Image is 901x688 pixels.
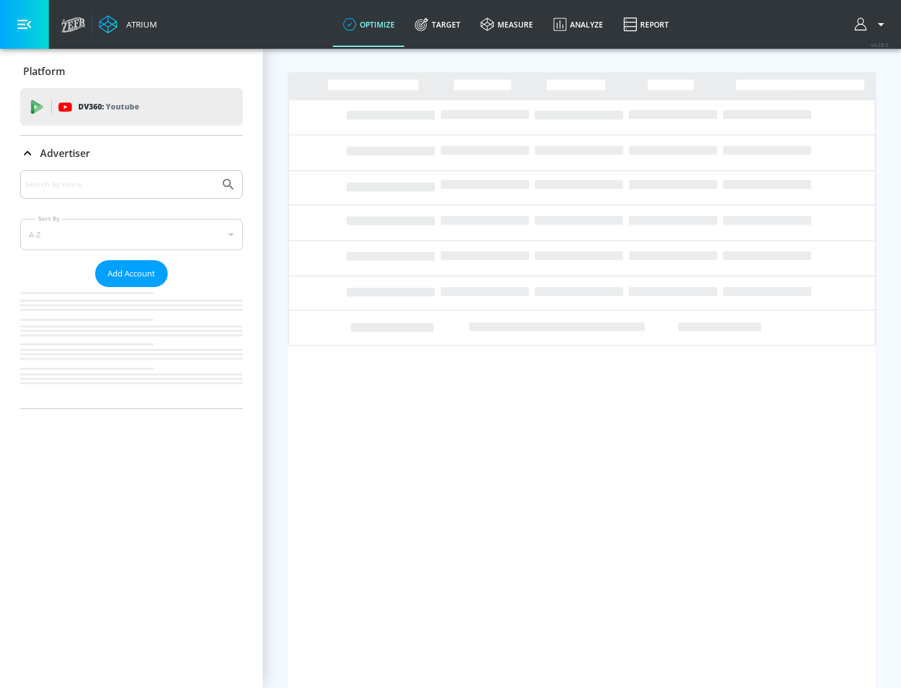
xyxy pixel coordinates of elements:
a: optimize [333,2,405,47]
a: Atrium [99,15,157,34]
label: Sort By [36,215,63,223]
p: DV360: [78,100,139,114]
a: measure [471,2,543,47]
div: Atrium [121,19,157,30]
span: v 4.28.0 [871,41,888,48]
a: Report [613,2,679,47]
a: Analyze [543,2,613,47]
nav: list of Advertiser [20,287,243,408]
div: A-Z [20,219,243,250]
p: Youtube [106,100,139,113]
p: Advertiser [40,146,90,160]
div: Advertiser [20,136,243,171]
button: Add Account [95,260,168,287]
a: Target [405,2,471,47]
div: Advertiser [20,170,243,408]
input: Search by name [25,176,215,193]
div: Platform [20,54,243,89]
p: Platform [23,64,65,78]
span: Add Account [108,266,155,281]
div: DV360: Youtube [20,88,243,126]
